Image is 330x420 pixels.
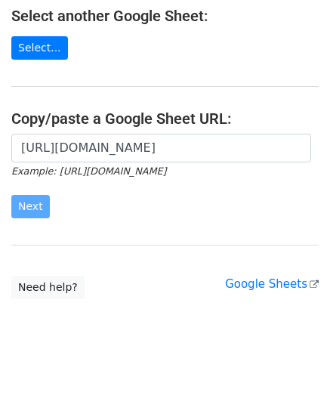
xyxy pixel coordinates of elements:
h4: Select another Google Sheet: [11,7,319,25]
a: Select... [11,36,68,60]
a: Google Sheets [225,277,319,291]
input: Next [11,195,50,218]
small: Example: [URL][DOMAIN_NAME] [11,165,166,177]
input: Paste your Google Sheet URL here [11,134,311,162]
h4: Copy/paste a Google Sheet URL: [11,110,319,128]
a: Need help? [11,276,85,299]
